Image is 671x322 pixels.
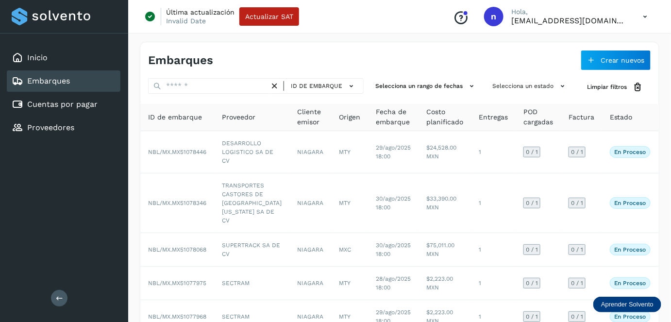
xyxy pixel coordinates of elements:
p: Última actualización [166,8,235,17]
span: Limpiar filtros [587,83,627,91]
span: POD cargadas [523,107,553,127]
div: Embarques [7,70,120,92]
a: Embarques [27,76,70,85]
span: 28/ago/2025 18:00 [376,275,411,291]
td: $24,528.00 MXN [419,131,471,173]
button: Limpiar filtros [579,78,651,96]
span: 0 / 1 [571,280,583,286]
p: Aprender Solvento [601,301,654,308]
td: MXC [331,233,368,267]
td: MTY [331,267,368,300]
div: Cuentas por pagar [7,94,120,115]
div: Aprender Solvento [593,297,661,312]
td: DESARROLLO LOGISTICO SA DE CV [214,131,289,173]
button: Actualizar SAT [239,7,299,26]
p: Invalid Date [166,17,206,25]
span: Origen [339,112,360,122]
span: Proveedor [222,112,255,122]
td: 1 [471,131,516,173]
button: Selecciona un estado [488,78,571,94]
span: 29/ago/2025 18:00 [376,144,411,160]
span: 0 / 1 [526,247,538,253]
td: NIAGARA [289,173,331,233]
td: 1 [471,267,516,300]
div: Proveedores [7,117,120,138]
span: Entregas [479,112,508,122]
span: 30/ago/2025 18:00 [376,242,411,257]
span: Fecha de embarque [376,107,411,127]
span: Estado [610,112,633,122]
td: SECTRAM [214,267,289,300]
span: NBL/MX.MX51077975 [148,280,206,287]
a: Proveedores [27,123,74,132]
span: ID de embarque [148,112,202,122]
td: NIAGARA [289,233,331,267]
a: Cuentas por pagar [27,100,98,109]
span: 0 / 1 [526,149,538,155]
button: Selecciona un rango de fechas [371,78,481,94]
span: ID de embarque [291,82,342,90]
span: Actualizar SAT [245,13,293,20]
p: En proceso [614,313,646,320]
p: En proceso [614,280,646,287]
p: Hola, [511,8,628,16]
span: 0 / 1 [526,200,538,206]
h4: Embarques [148,53,213,68]
td: NIAGARA [289,131,331,173]
span: 0 / 1 [526,280,538,286]
td: TRANSPORTES CASTORES DE [GEOGRAPHIC_DATA][US_STATE] SA DE CV [214,173,289,233]
span: Cliente emisor [297,107,323,127]
td: 1 [471,173,516,233]
a: Inicio [27,53,48,62]
span: Crear nuevos [601,57,645,64]
span: 0 / 1 [571,314,583,320]
span: 0 / 1 [526,314,538,320]
td: SUPERTRACK SA DE CV [214,233,289,267]
td: $2,223.00 MXN [419,267,471,300]
button: Crear nuevos [581,50,651,70]
p: niagara+prod@solvento.mx [511,16,628,25]
span: NBL/MX.MX51078446 [148,149,206,155]
p: En proceso [614,149,646,155]
span: 30/ago/2025 18:00 [376,195,411,211]
span: NBL/MX.MX51077968 [148,313,206,320]
button: ID de embarque [288,79,359,93]
span: Factura [569,112,594,122]
span: 0 / 1 [571,149,583,155]
p: En proceso [614,200,646,206]
span: 0 / 1 [571,200,583,206]
p: En proceso [614,246,646,253]
td: NIAGARA [289,267,331,300]
span: Costo planificado [426,107,463,127]
span: NBL/MX.MX51078068 [148,246,206,253]
td: 1 [471,233,516,267]
td: $33,390.00 MXN [419,173,471,233]
div: Inicio [7,47,120,68]
td: MTY [331,173,368,233]
td: $75,011.00 MXN [419,233,471,267]
span: 0 / 1 [571,247,583,253]
span: NBL/MX.MX51078346 [148,200,206,206]
td: MTY [331,131,368,173]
